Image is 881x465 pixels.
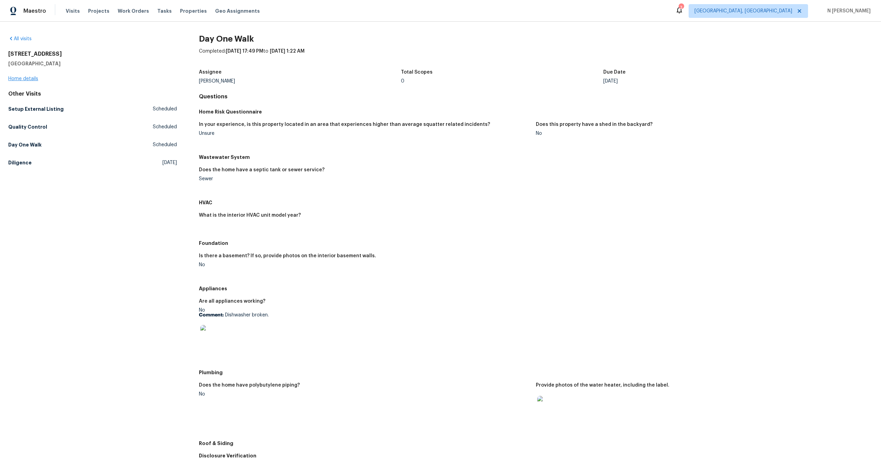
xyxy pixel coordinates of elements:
[226,49,263,54] span: [DATE] 17:49 PM
[199,240,873,247] h5: Foundation
[199,35,873,42] h2: Day One Walk
[603,70,626,75] h5: Due Date
[8,141,42,148] h5: Day One Walk
[270,49,305,54] span: [DATE] 1:22 AM
[162,159,177,166] span: [DATE]
[199,70,222,75] h5: Assignee
[199,253,376,258] h5: Is there a basement? If so, provide photos on the interior basement walls.
[199,383,300,388] h5: Does the home have polybutylene piping?
[199,199,873,206] h5: HVAC
[199,299,265,304] h5: Are all appliances working?
[199,308,530,351] div: No
[180,8,207,14] span: Properties
[215,8,260,14] span: Geo Assignments
[153,123,177,130] span: Scheduled
[199,167,325,172] h5: Does the home have a septic tank or sewer service?
[679,4,683,11] div: 3
[199,176,530,181] div: Sewer
[23,8,46,14] span: Maestro
[118,8,149,14] span: Work Orders
[199,93,873,100] h4: Questions
[199,79,401,84] div: [PERSON_NAME]
[199,122,490,127] h5: In your experience, is this property located in an area that experiences higher than average squa...
[199,313,224,317] b: Comment:
[8,156,177,169] a: Diligence[DATE]
[401,79,603,84] div: 0
[199,48,873,66] div: Completed: to
[8,36,32,41] a: All visits
[8,121,177,133] a: Quality ControlScheduled
[8,106,64,112] h5: Setup External Listing
[694,8,792,14] span: [GEOGRAPHIC_DATA], [GEOGRAPHIC_DATA]
[199,452,873,459] h5: Disclosure Verification
[88,8,109,14] span: Projects
[199,392,530,397] div: No
[8,103,177,115] a: Setup External ListingScheduled
[8,76,38,81] a: Home details
[199,369,873,376] h5: Plumbing
[153,141,177,148] span: Scheduled
[603,79,806,84] div: [DATE]
[199,131,530,136] div: Unsure
[199,154,873,161] h5: Wastewater System
[536,122,652,127] h5: Does this property have a shed in the backyard?
[199,262,530,267] div: No
[199,213,301,218] h5: What is the interior HVAC unit model year?
[401,70,433,75] h5: Total Scopes
[825,8,871,14] span: N [PERSON_NAME]
[536,131,867,136] div: No
[8,139,177,151] a: Day One WalkScheduled
[8,123,47,130] h5: Quality Control
[8,51,177,57] h2: [STREET_ADDRESS]
[8,60,177,67] h5: [GEOGRAPHIC_DATA]
[8,90,177,97] div: Other Visits
[199,285,873,292] h5: Appliances
[66,8,80,14] span: Visits
[199,440,873,447] h5: Roof & Siding
[199,108,873,115] h5: Home Risk Questionnaire
[536,383,669,388] h5: Provide photos of the water heater, including the label.
[199,313,530,317] p: Dishwasher broken.
[157,9,172,13] span: Tasks
[153,106,177,112] span: Scheduled
[8,159,32,166] h5: Diligence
